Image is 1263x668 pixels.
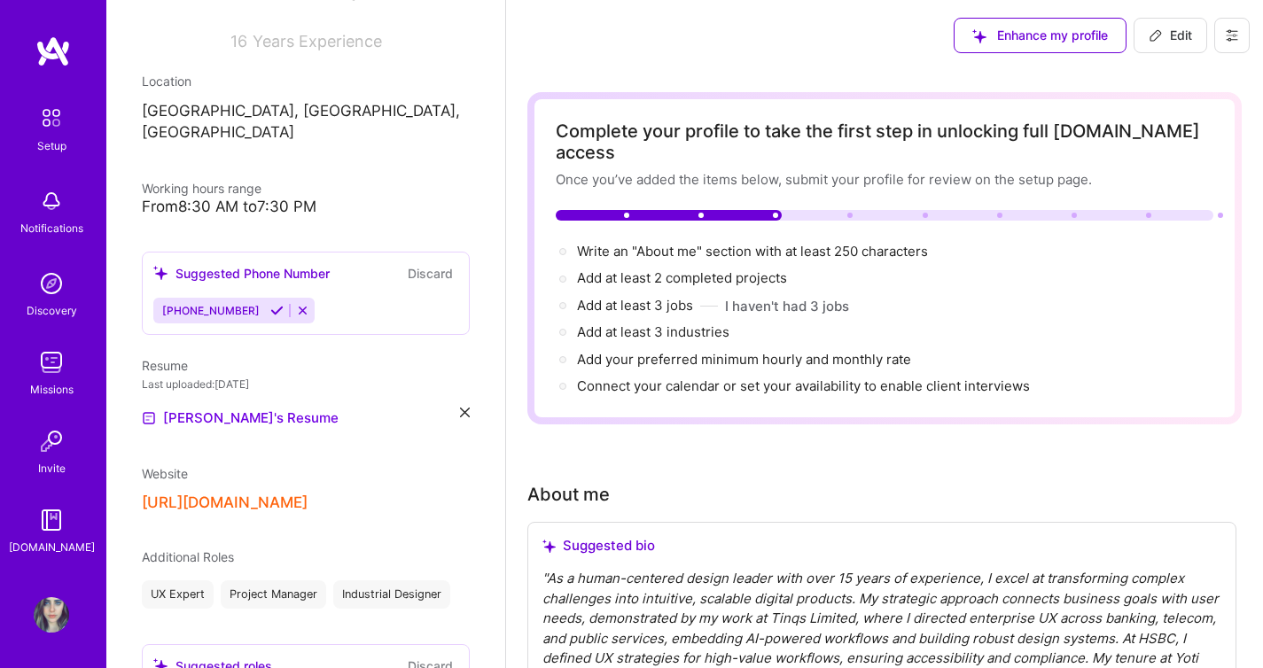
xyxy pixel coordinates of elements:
[542,540,556,553] i: icon SuggestedTeams
[33,99,70,136] img: setup
[527,481,610,508] div: About me
[142,411,156,425] img: Resume
[230,32,247,50] span: 16
[1134,18,1207,53] button: Edit
[577,269,787,286] span: Add at least 2 completed projects
[153,266,168,281] i: icon SuggestedTeams
[577,351,911,368] span: Add your preferred minimum hourly and monthly rate
[556,120,1213,163] div: Complete your profile to take the first step in unlocking full [DOMAIN_NAME] access
[270,304,284,317] i: Accept
[221,580,326,609] div: Project Manager
[35,35,71,67] img: logo
[38,459,66,478] div: Invite
[333,580,450,609] div: Industrial Designer
[142,580,214,609] div: UX Expert
[402,263,458,284] button: Discard
[34,597,69,633] img: User Avatar
[142,358,188,373] span: Resume
[153,264,330,283] div: Suggested Phone Number
[142,549,234,564] span: Additional Roles
[30,380,74,399] div: Missions
[577,297,693,314] span: Add at least 3 jobs
[725,297,849,315] button: I haven't had 3 jobs
[162,304,260,317] span: [PHONE_NUMBER]
[296,304,309,317] i: Reject
[577,243,932,260] span: Write an "About me" section with at least 250 characters
[1149,27,1192,44] span: Edit
[142,101,470,144] p: [GEOGRAPHIC_DATA], [GEOGRAPHIC_DATA], [GEOGRAPHIC_DATA]
[142,466,188,481] span: Website
[142,72,470,90] div: Location
[253,32,382,50] span: Years Experience
[9,538,95,556] div: [DOMAIN_NAME]
[556,170,1213,189] div: Once you’ve added the items below, submit your profile for review on the setup page.
[142,198,470,216] div: From 8:30 AM to 7:30 PM
[577,323,729,340] span: Add at least 3 industries
[460,408,470,417] i: icon Close
[37,136,66,155] div: Setup
[142,181,261,196] span: Working hours range
[34,183,69,219] img: bell
[142,375,470,393] div: Last uploaded: [DATE]
[577,377,1030,394] span: Connect your calendar or set your availability to enable client interviews
[34,423,69,459] img: Invite
[142,493,308,512] button: [URL][DOMAIN_NAME]
[29,597,74,633] a: User Avatar
[34,345,69,380] img: teamwork
[142,408,339,429] a: [PERSON_NAME]'s Resume
[542,537,1221,555] div: Suggested bio
[27,301,77,320] div: Discovery
[34,502,69,538] img: guide book
[20,219,83,237] div: Notifications
[34,266,69,301] img: discovery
